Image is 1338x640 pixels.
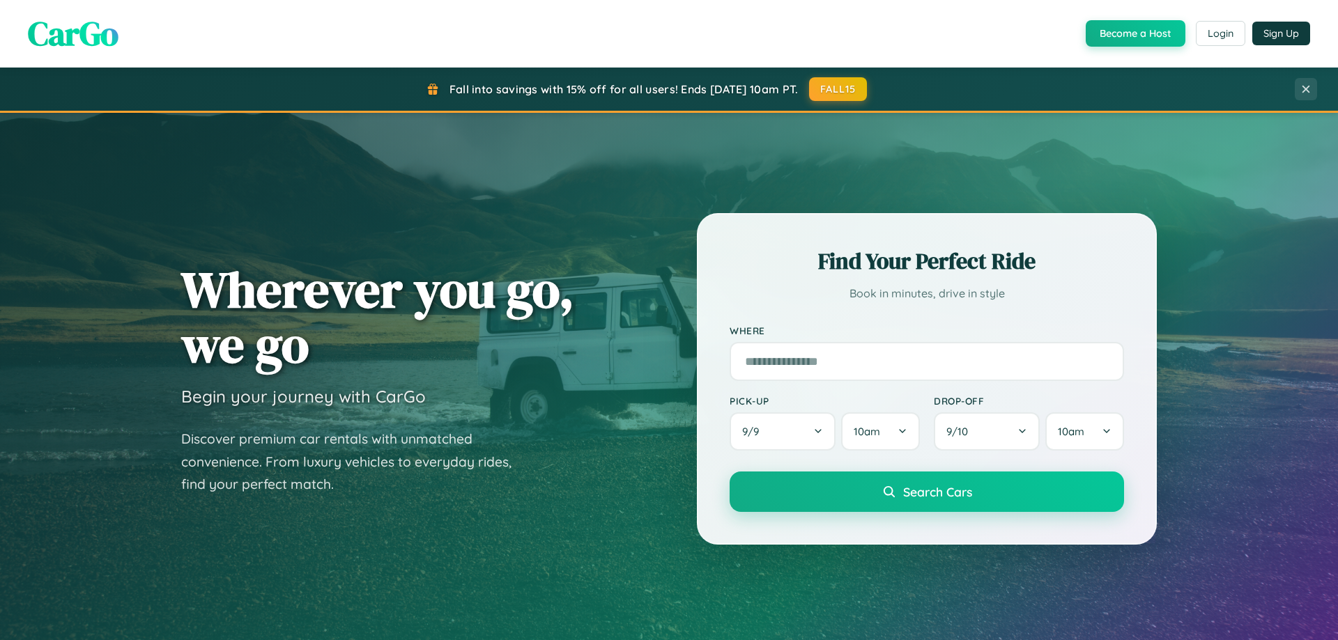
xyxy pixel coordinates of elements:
[181,428,530,496] p: Discover premium car rentals with unmatched convenience. From luxury vehicles to everyday rides, ...
[181,262,574,372] h1: Wherever you go, we go
[28,10,118,56] span: CarGo
[1086,20,1185,47] button: Become a Host
[730,412,836,451] button: 9/9
[1196,21,1245,46] button: Login
[841,412,920,451] button: 10am
[809,77,868,101] button: FALL15
[854,425,880,438] span: 10am
[730,471,1124,512] button: Search Cars
[934,395,1124,407] label: Drop-off
[742,425,766,438] span: 9 / 9
[1252,22,1310,45] button: Sign Up
[1058,425,1084,438] span: 10am
[730,246,1124,276] h2: Find Your Perfect Ride
[903,484,972,499] span: Search Cars
[730,325,1124,336] label: Where
[449,82,799,96] span: Fall into savings with 15% off for all users! Ends [DATE] 10am PT.
[934,412,1040,451] button: 9/10
[1045,412,1124,451] button: 10am
[181,386,426,407] h3: Begin your journey with CarGo
[946,425,975,438] span: 9 / 10
[730,395,920,407] label: Pick-up
[730,283,1124,304] p: Book in minutes, drive in style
